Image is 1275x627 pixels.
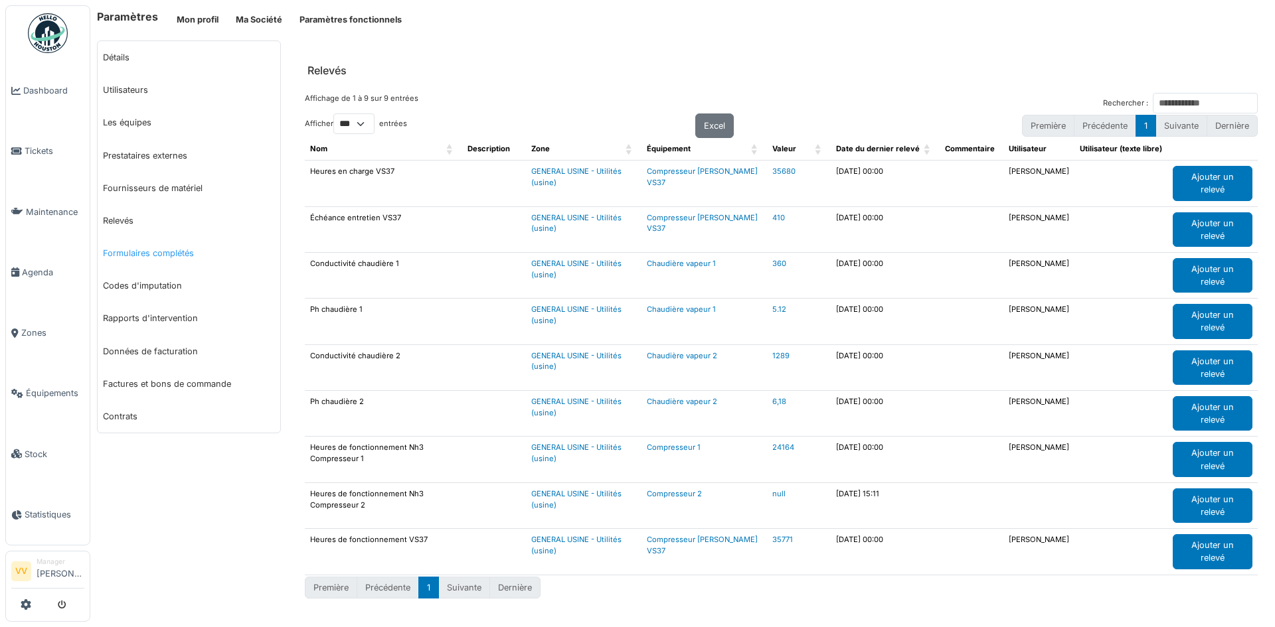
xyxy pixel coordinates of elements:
a: Prestataires externes [98,139,280,172]
a: GENERAL USINE - Utilités (usine) [531,443,622,463]
span: Équipement: Activate to sort [751,138,759,160]
div: Ajouter un relevé [1173,488,1252,523]
td: Ph chaudière 1 [305,299,462,344]
td: Heures de fonctionnement Nh3 Compresseur 1 [305,437,462,482]
a: GENERAL USINE - Utilités (usine) [531,259,622,279]
span: Valeur [772,144,796,153]
span: Tickets [25,145,84,157]
td: Heures de fonctionnement VS37 [305,529,462,575]
a: Chaudière vapeur 1 [647,305,716,314]
span: Équipements [26,387,84,399]
a: Ajouter un relevé [1173,546,1252,555]
a: Compresseur [PERSON_NAME] VS37 [647,535,758,555]
a: Rapports d'intervention [98,302,280,334]
a: Compresseur [PERSON_NAME] VS37 [647,167,758,187]
a: Tickets [6,121,90,181]
td: [PERSON_NAME] [1003,391,1074,437]
td: [PERSON_NAME] [1003,299,1074,344]
a: Maintenance [6,182,90,242]
div: Ajouter un relevé [1173,350,1252,385]
span: Date du dernier relevé [836,144,920,153]
td: [PERSON_NAME] [1003,344,1074,390]
span: Zone [531,144,550,153]
a: Compresseur 2 [647,489,702,498]
div: Affichage de 1 à 9 sur 9 entrées [305,93,418,113]
a: GENERAL USINE - Utilités (usine) [531,489,622,510]
h6: Paramètres [97,11,158,23]
a: 1289 [772,351,790,360]
span: Dashboard [23,84,84,97]
a: VV Manager[PERSON_NAME] [11,557,84,589]
img: Badge_color-CXgf-gQk.svg [28,13,68,53]
a: Compresseur [PERSON_NAME] VS37 [647,213,758,234]
a: Compresseur 1 [647,443,701,452]
span: Description [467,144,510,153]
div: Ajouter un relevé [1173,212,1252,247]
span: Statistiques [25,508,84,521]
button: Paramètres fonctionnels [291,9,410,31]
label: Afficher entrées [305,113,407,134]
span: Zone: Activate to sort [626,138,634,160]
a: 410 [772,213,785,222]
nav: pagination [305,577,541,598]
button: Mon profil [168,9,227,31]
a: Chaudière vapeur 2 [647,351,717,360]
td: Ph chaudière 2 [305,391,462,437]
a: Utilisateurs [98,74,280,106]
div: Manager [37,557,84,567]
td: Heures en charge VS37 [305,161,462,206]
td: Conductivité chaudière 1 [305,252,462,298]
button: 1 [1136,115,1156,137]
td: [DATE] 00:00 [831,437,940,482]
span: Nom [310,144,327,153]
a: Ajouter un relevé [1173,500,1252,510]
a: Ajouter un relevé [1173,454,1252,464]
li: [PERSON_NAME] [37,557,84,585]
a: GENERAL USINE - Utilités (usine) [531,167,622,187]
td: [PERSON_NAME] [1003,437,1074,482]
td: [DATE] 00:00 [831,206,940,252]
td: [DATE] 00:00 [831,252,940,298]
td: [DATE] 00:00 [831,391,940,437]
td: [PERSON_NAME] [1003,161,1074,206]
div: Ajouter un relevé [1173,304,1252,338]
a: Ajouter un relevé [1173,178,1252,187]
div: Ajouter un relevé [1173,396,1252,431]
td: [DATE] 00:00 [831,161,940,206]
a: Fournisseurs de matériel [98,172,280,204]
div: Ajouter un relevé [1173,534,1252,569]
li: VV [11,561,31,581]
td: Conductivité chaudière 2 [305,344,462,390]
a: Codes d'imputation [98,269,280,302]
a: Agenda [6,242,90,303]
span: Stock [25,448,84,460]
td: Heures de fonctionnement Nh3 Compresseur 2 [305,482,462,528]
span: Utilisateur [1009,144,1047,153]
td: [DATE] 15:11 [831,482,940,528]
a: Chaudière vapeur 2 [647,397,717,406]
span: Équipement [647,144,691,153]
a: Ajouter un relevé [1173,270,1252,279]
a: Les équipes [98,106,280,139]
a: Ajouter un relevé [1173,408,1252,417]
a: 360 [772,259,786,268]
a: GENERAL USINE - Utilités (usine) [531,351,622,372]
div: Ajouter un relevé [1173,166,1252,200]
span: Utilisateur (texte libre) [1080,144,1162,153]
td: [PERSON_NAME] [1003,206,1074,252]
a: Dashboard [6,60,90,121]
a: Statistiques [6,484,90,545]
button: Excel [695,113,734,138]
span: Nom: Activate to sort [446,138,454,160]
a: Contrats [98,400,280,433]
span: Date du dernier relevé: Activate to sort [924,138,932,160]
td: [DATE] 00:00 [831,529,940,575]
a: Équipements [6,363,90,423]
a: 5.12 [772,305,786,314]
a: Ajouter un relevé [1173,224,1252,234]
div: Ajouter un relevé [1173,442,1252,476]
select: Afficherentrées [333,113,375,134]
span: Zones [21,326,84,339]
a: Formulaires complétés [98,237,280,269]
